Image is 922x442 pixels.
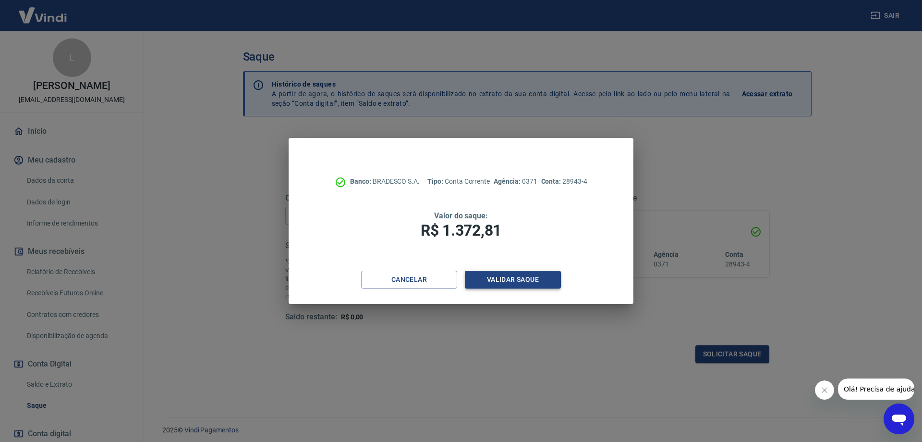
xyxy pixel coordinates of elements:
[427,177,445,185] span: Tipo:
[494,177,537,187] p: 0371
[541,177,563,185] span: Conta:
[6,7,81,14] span: Olá! Precisa de ajuda?
[815,380,834,400] iframe: Close message
[361,271,457,289] button: Cancelar
[434,211,488,220] span: Valor do saque:
[350,177,373,185] span: Banco:
[494,177,522,185] span: Agência:
[884,404,914,434] iframe: Button to launch messaging window
[427,177,490,187] p: Conta Corrente
[350,177,420,187] p: BRADESCO S.A.
[465,271,561,289] button: Validar saque
[838,379,914,400] iframe: Message from company
[421,221,501,240] span: R$ 1.372,81
[541,177,587,187] p: 28943-4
